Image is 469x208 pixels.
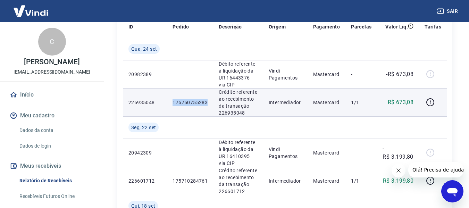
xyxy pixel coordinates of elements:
[8,87,95,102] a: Início
[14,68,90,76] p: [EMAIL_ADDRESS][DOMAIN_NAME]
[351,177,371,184] p: 1/1
[8,158,95,174] button: Meus recebíveis
[38,28,66,56] div: C
[128,177,161,184] p: 226601712
[17,123,95,138] a: Dados da conta
[408,162,463,177] iframe: Mensagem da empresa
[392,164,405,177] iframe: Fechar mensagem
[269,23,286,30] p: Origem
[219,89,257,116] p: Crédito referente ao recebimento da transação 226935048
[269,67,302,81] p: Vindi Pagamentos
[128,99,161,106] p: 226935048
[17,139,95,153] a: Dados de login
[351,23,371,30] p: Parcelas
[131,124,156,131] span: Seg, 22 set
[313,71,340,78] p: Mastercard
[388,98,414,107] p: R$ 673,08
[269,177,302,184] p: Intermediador
[219,23,242,30] p: Descrição
[313,177,340,184] p: Mastercard
[313,149,340,156] p: Mastercard
[436,5,461,18] button: Sair
[8,0,53,22] img: Vindi
[269,99,302,106] p: Intermediador
[219,139,257,167] p: Débito referente à liquidação da UR 16410395 via CIP
[269,146,302,160] p: Vindi Pagamentos
[17,174,95,188] a: Relatório de Recebíveis
[219,60,257,88] p: Débito referente à liquidação da UR 16443376 via CIP
[351,149,371,156] p: -
[128,23,133,30] p: ID
[351,99,371,106] p: 1/1
[128,149,161,156] p: 20942309
[351,71,371,78] p: -
[385,23,408,30] p: Valor Líq.
[383,177,413,185] p: R$ 3.199,80
[313,99,340,106] p: Mastercard
[4,5,58,10] span: Olá! Precisa de ajuda?
[441,180,463,202] iframe: Botão para abrir a janela de mensagens
[173,99,208,106] p: 175750755283
[8,108,95,123] button: Meu cadastro
[383,144,413,161] p: -R$ 3.199,80
[131,45,157,52] span: Qua, 24 set
[17,189,95,203] a: Recebíveis Futuros Online
[173,177,208,184] p: 175710284761
[313,23,340,30] p: Pagamento
[425,23,441,30] p: Tarifas
[219,167,257,195] p: Crédito referente ao recebimento da transação 226601712
[128,71,161,78] p: 20982389
[386,70,413,78] p: -R$ 673,08
[24,58,79,66] p: [PERSON_NAME]
[173,23,189,30] p: Pedido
